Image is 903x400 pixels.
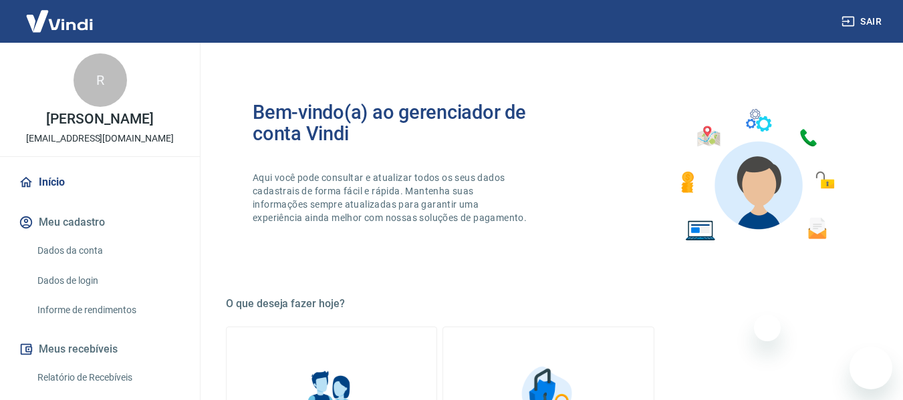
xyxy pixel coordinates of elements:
a: Início [16,168,184,197]
div: R [74,53,127,107]
button: Meu cadastro [16,208,184,237]
a: Informe de rendimentos [32,296,184,324]
button: Meus recebíveis [16,335,184,364]
p: [PERSON_NAME] [46,112,153,126]
img: Imagem de um avatar masculino com diversos icones exemplificando as funcionalidades do gerenciado... [669,102,844,249]
button: Sair [839,9,887,34]
img: Vindi [16,1,103,41]
h2: Bem-vindo(a) ao gerenciador de conta Vindi [253,102,549,144]
a: Relatório de Recebíveis [32,364,184,391]
p: Aqui você pode consultar e atualizar todos os seus dados cadastrais de forma fácil e rápida. Mant... [253,171,529,224]
h5: O que deseja fazer hoje? [226,297,871,311]
p: [EMAIL_ADDRESS][DOMAIN_NAME] [26,132,174,146]
iframe: Fechar mensagem [754,315,781,341]
a: Dados da conta [32,237,184,264]
a: Dados de login [32,267,184,294]
iframe: Botão para abrir a janela de mensagens [850,347,892,389]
